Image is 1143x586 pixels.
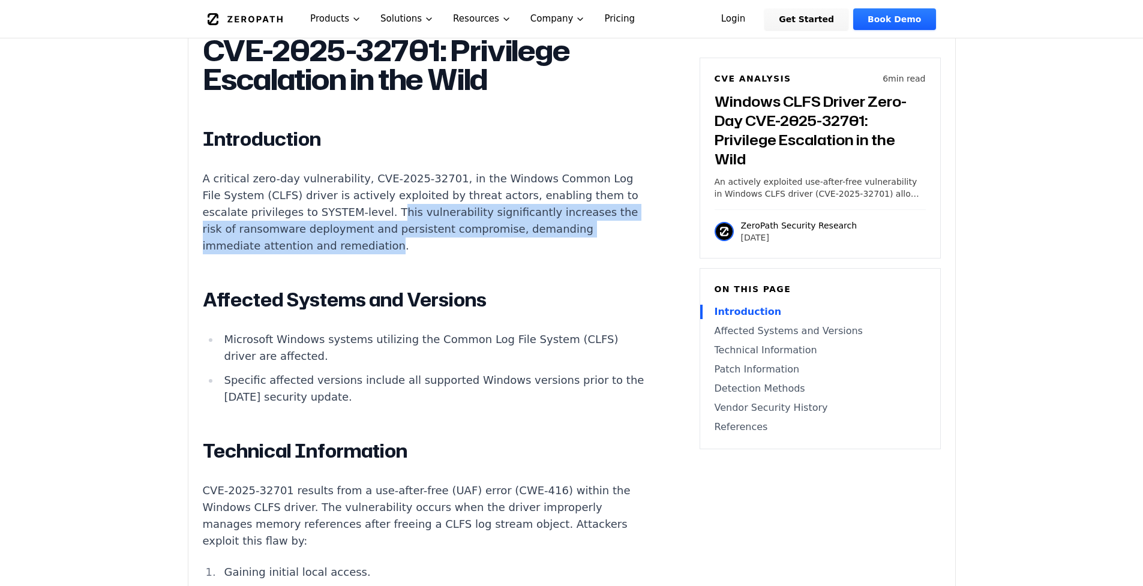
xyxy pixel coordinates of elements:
a: Book Demo [853,8,935,30]
h6: On this page [715,283,926,295]
li: Microsoft Windows systems utilizing the Common Log File System (CLFS) driver are affected. [220,331,649,365]
a: Detection Methods [715,381,926,396]
h2: Introduction [203,127,649,151]
a: Vendor Security History [715,401,926,415]
a: Technical Information [715,343,926,357]
h3: Windows CLFS Driver Zero-Day CVE-2025-32701: Privilege Escalation in the Wild [715,92,926,169]
a: Patch Information [715,362,926,377]
p: CVE-2025-32701 results from a use-after-free (UAF) error (CWE-416) within the Windows CLFS driver... [203,482,649,549]
h6: CVE Analysis [715,73,791,85]
p: A critical zero-day vulnerability, CVE-2025-32701, in the Windows Common Log File System (CLFS) d... [203,170,649,254]
p: An actively exploited use-after-free vulnerability in Windows CLFS driver (CVE-2025-32701) allows... [715,176,926,200]
a: Affected Systems and Versions [715,324,926,338]
p: [DATE] [741,232,857,244]
li: Gaining initial local access. [220,564,649,581]
a: Login [707,8,760,30]
a: Introduction [715,305,926,319]
li: Specific affected versions include all supported Windows versions prior to the [DATE] security up... [220,372,649,405]
a: References [715,420,926,434]
a: Get Started [764,8,848,30]
h2: Affected Systems and Versions [203,288,649,312]
h2: Technical Information [203,439,649,463]
p: ZeroPath Security Research [741,220,857,232]
img: ZeroPath Security Research [715,222,734,241]
h1: Windows CLFS Driver Zero-Day CVE-2025-32701: Privilege Escalation in the Wild [203,7,649,94]
p: 6 min read [883,73,925,85]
